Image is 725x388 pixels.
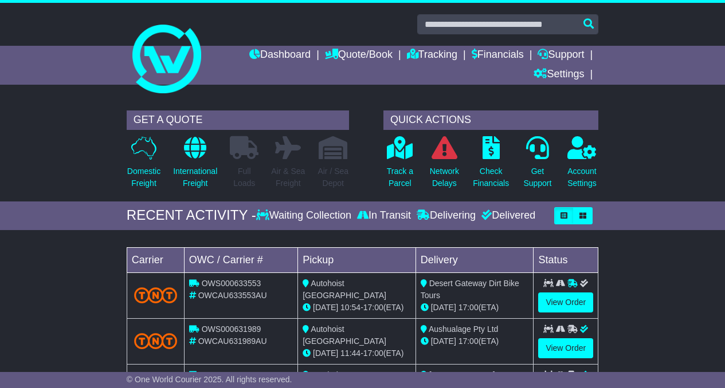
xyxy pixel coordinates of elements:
img: TNT_Domestic.png [134,287,177,303]
td: Pickup [298,247,416,272]
span: 17:00 [458,336,479,346]
p: Domestic Freight [127,165,160,189]
span: 10:54 [340,303,360,312]
span: OWCAU633553AU [198,291,267,300]
p: International Freight [173,165,217,189]
a: CheckFinancials [472,136,510,196]
div: - (ETA) [303,347,411,359]
div: Delivering [414,209,479,222]
span: Desert Gateway Dirt Bike Tours [421,279,519,300]
a: DomesticFreight [127,136,161,196]
div: In Transit [354,209,414,222]
p: Full Loads [230,165,258,189]
span: © One World Courier 2025. All rights reserved. [127,375,292,384]
p: Network Delays [430,165,459,189]
a: View Order [538,292,593,312]
a: GetSupport [523,136,552,196]
a: Financials [472,46,524,65]
a: Settings [534,65,584,85]
div: QUICK ACTIONS [383,110,598,130]
span: Autohoist [GEOGRAPHIC_DATA] [303,279,386,300]
a: InternationalFreight [173,136,218,196]
span: Autohoist [GEOGRAPHIC_DATA] [303,324,386,346]
span: [PERSON_NAME] [429,370,495,379]
span: [DATE] [313,349,338,358]
span: 17:00 [363,349,383,358]
p: Air & Sea Freight [271,165,305,189]
span: [DATE] [431,336,456,346]
a: AccountSettings [567,136,597,196]
span: OWS000629642 [202,370,261,379]
div: Waiting Collection [256,209,354,222]
span: OWS000633553 [202,279,261,288]
a: NetworkDelays [429,136,460,196]
td: Carrier [127,247,184,272]
div: Delivered [479,209,535,222]
span: 17:00 [363,303,383,312]
span: Aushualage Pty Ltd [429,324,498,334]
span: [DATE] [313,303,338,312]
span: 11:44 [340,349,360,358]
div: GET A QUOTE [127,110,349,130]
p: Get Support [523,165,551,189]
td: OWC / Carrier # [184,247,297,272]
a: View Order [538,338,593,358]
a: Tracking [407,46,457,65]
div: - (ETA) [303,302,411,314]
span: OWCAU631989AU [198,336,267,346]
p: Check Financials [473,165,509,189]
p: Account Settings [567,165,597,189]
td: Status [534,247,598,272]
a: Support [538,46,584,65]
span: 17:00 [458,303,479,312]
span: [DATE] [431,303,456,312]
div: (ETA) [421,335,529,347]
a: Dashboard [249,46,311,65]
a: Quote/Book [325,46,393,65]
div: RECENT ACTIVITY - [127,207,256,224]
a: Track aParcel [386,136,414,196]
p: Air / Sea Depot [318,165,348,189]
p: Track a Parcel [387,165,413,189]
div: (ETA) [421,302,529,314]
span: OWS000631989 [202,324,261,334]
img: TNT_Domestic.png [134,333,177,349]
td: Delivery [416,247,534,272]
